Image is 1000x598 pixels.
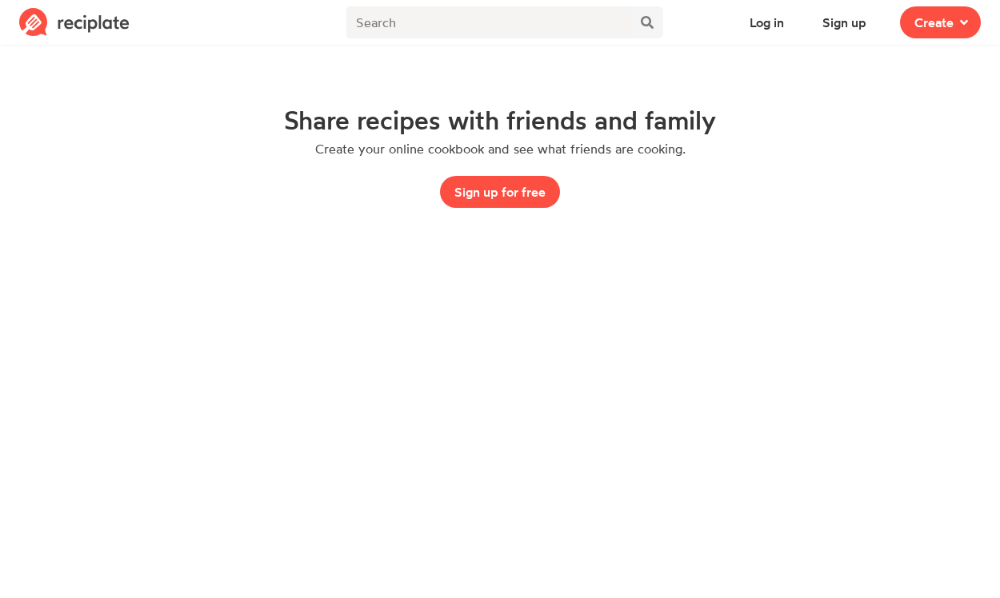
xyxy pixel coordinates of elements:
span: Create [914,13,954,32]
img: Reciplate [19,8,130,37]
input: Search [346,6,632,38]
button: Sign up for free [440,176,560,208]
p: Create your online cookbook and see what friends are cooking. [315,141,686,157]
button: Create [900,6,981,38]
h1: Share recipes with friends and family [284,106,716,134]
button: Sign up [808,6,881,38]
button: Log in [735,6,798,38]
